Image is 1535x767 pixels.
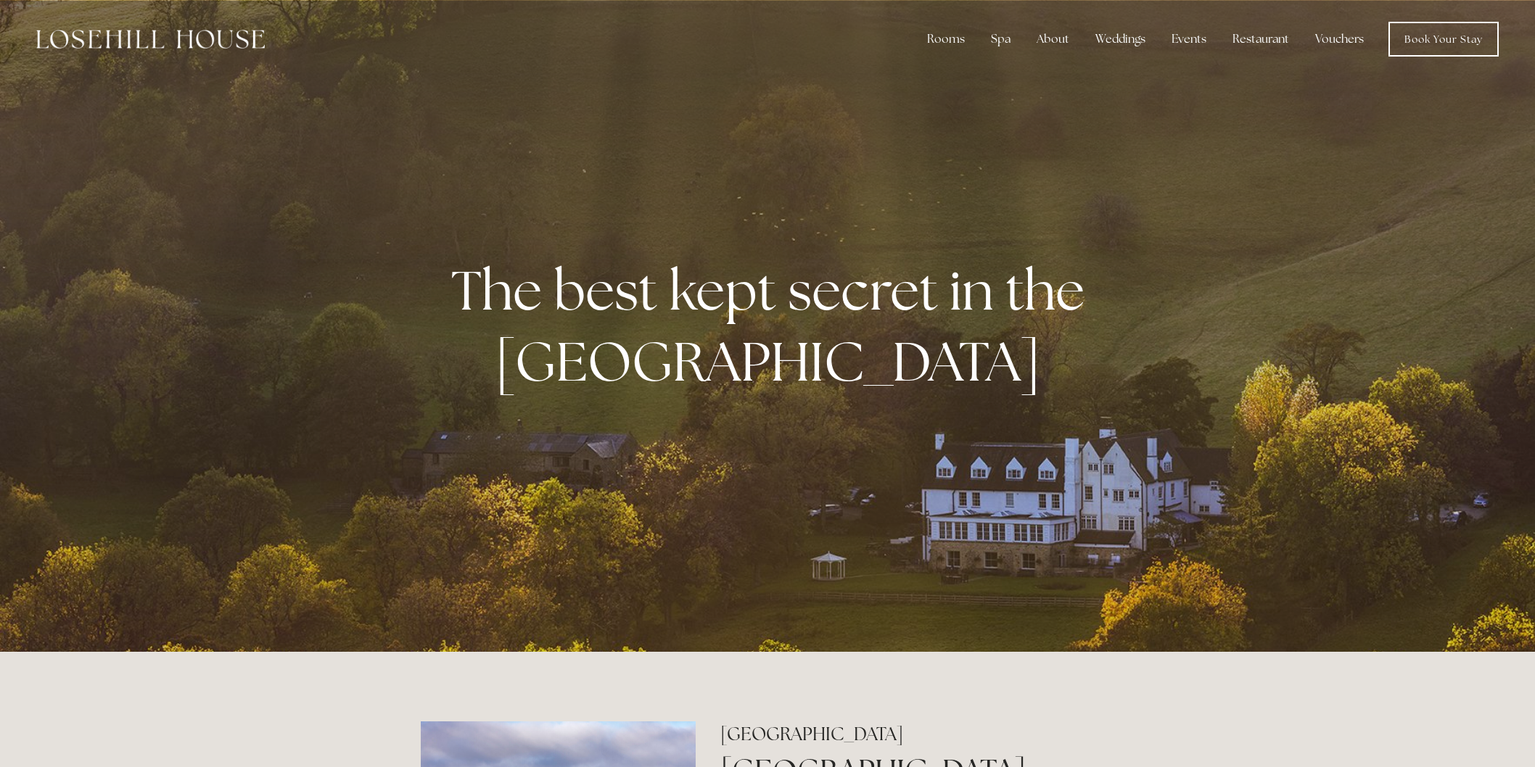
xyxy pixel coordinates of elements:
[1388,22,1499,57] a: Book Your Stay
[1160,25,1218,54] div: Events
[979,25,1022,54] div: Spa
[720,721,1114,747] h2: [GEOGRAPHIC_DATA]
[1304,25,1375,54] a: Vouchers
[36,30,265,49] img: Losehill House
[1221,25,1301,54] div: Restaurant
[1084,25,1157,54] div: Weddings
[451,254,1096,397] strong: The best kept secret in the [GEOGRAPHIC_DATA]
[1025,25,1081,54] div: About
[915,25,976,54] div: Rooms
